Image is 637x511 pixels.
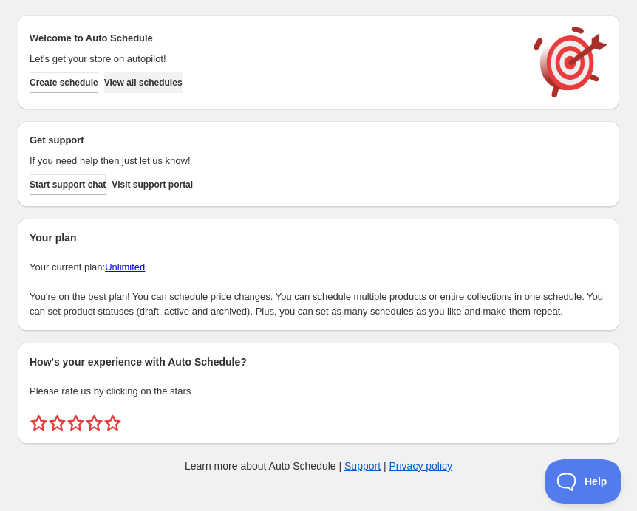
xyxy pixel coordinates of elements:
[112,174,193,195] a: Visit support portal
[185,459,452,473] p: Learn more about Auto Schedule | |
[30,289,607,319] p: You're on the best plan! You can schedule price changes. You can schedule multiple products or en...
[545,459,622,504] iframe: Toggle Customer Support
[389,460,453,472] a: Privacy policy
[344,460,381,472] a: Support
[30,52,519,66] p: Let's get your store on autopilot!
[30,384,607,399] p: Please rate us by clicking on the stars
[104,77,183,89] span: View all schedules
[105,261,145,272] a: Unlimited
[104,72,183,93] button: View all schedules
[30,179,106,191] span: Start support chat
[30,133,519,148] h2: Get support
[30,77,98,89] span: Create schedule
[30,230,607,245] h2: Your plan
[30,354,607,369] h2: How's your experience with Auto Schedule?
[112,179,193,191] span: Visit support portal
[30,72,98,93] button: Create schedule
[30,260,607,275] p: Your current plan:
[30,174,106,195] a: Start support chat
[30,154,519,168] p: If you need help then just let us know!
[30,31,519,46] h2: Welcome to Auto Schedule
